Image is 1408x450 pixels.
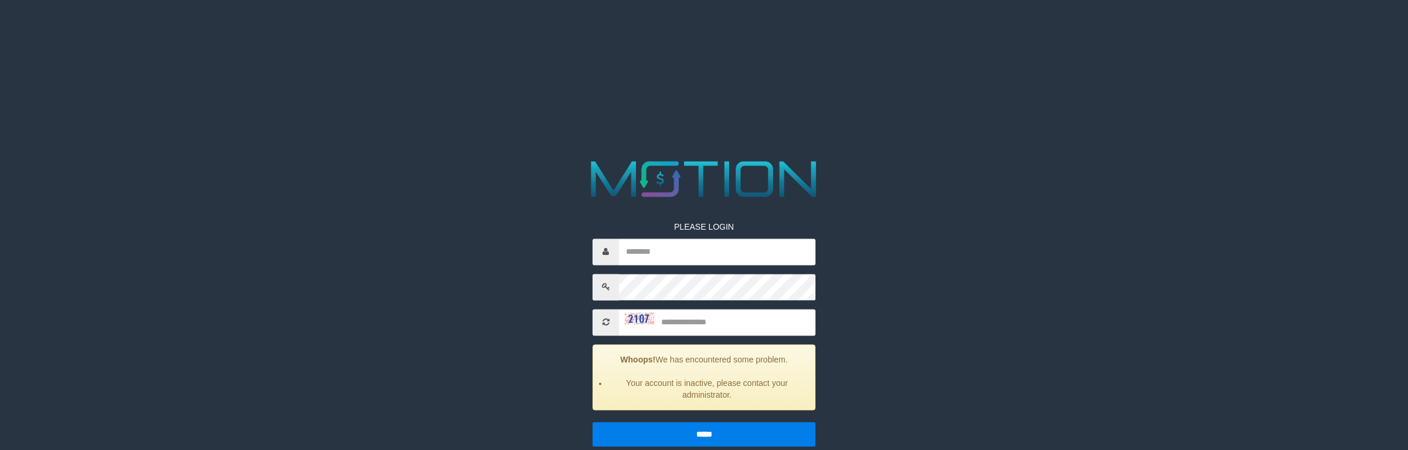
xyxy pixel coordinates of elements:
img: captcha [625,313,654,324]
div: We has encountered some problem. [593,344,815,410]
li: Your account is inactive, please contact your administrator. [608,377,806,401]
p: PLEASE LOGIN [593,221,815,233]
strong: Whoops! [620,355,655,364]
img: MOTION_logo.png [581,155,827,203]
